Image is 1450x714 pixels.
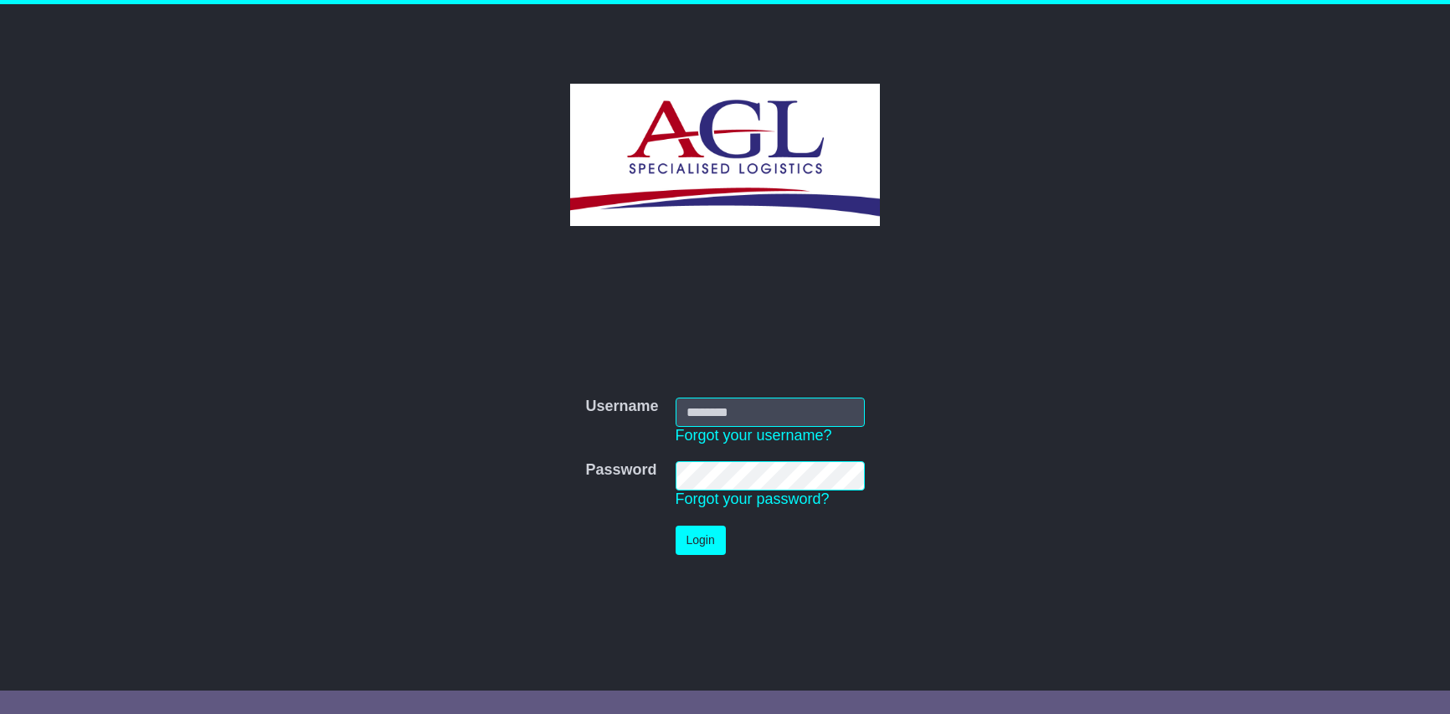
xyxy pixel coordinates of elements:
[585,398,658,416] label: Username
[676,491,830,507] a: Forgot your password?
[585,461,656,480] label: Password
[676,427,832,444] a: Forgot your username?
[570,84,879,226] img: AGL SPECIALISED LOGISTICS
[676,526,726,555] button: Login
